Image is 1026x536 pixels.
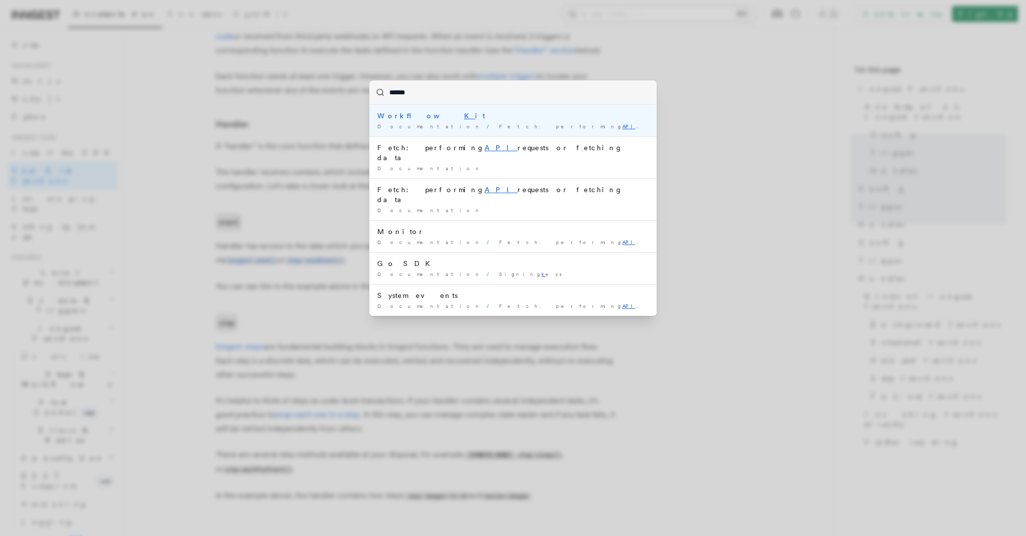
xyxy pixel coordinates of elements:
div: Go SDK [377,259,649,268]
mark: API [622,303,647,309]
mark: API [622,123,647,129]
span: Documentation [377,271,483,277]
mark: API [622,239,647,245]
span: Documentation [377,123,483,129]
span: / [487,123,495,129]
div: Fetch: performing requests or fetching data [377,143,649,163]
span: Documentation [377,207,483,213]
div: Workflow it [377,111,649,121]
span: Documentation [377,239,483,245]
span: Fetch: performing requests or fetching data [499,123,833,129]
span: Fetch: performing requests or fetching data [499,303,833,309]
div: Fetch: performing requests or fetching data [377,185,649,205]
div: Monitor [377,227,649,237]
span: Documentation [377,165,483,171]
span: Signing eys [499,271,568,277]
mark: k [541,271,545,277]
span: Documentation [377,303,483,309]
span: / [487,303,495,309]
mark: API [485,144,517,152]
mark: K [464,112,475,120]
span: / [487,239,495,245]
span: / [487,271,495,277]
span: Fetch: performing requests or fetching data [499,239,833,245]
div: System events [377,290,649,300]
mark: API [485,186,517,194]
